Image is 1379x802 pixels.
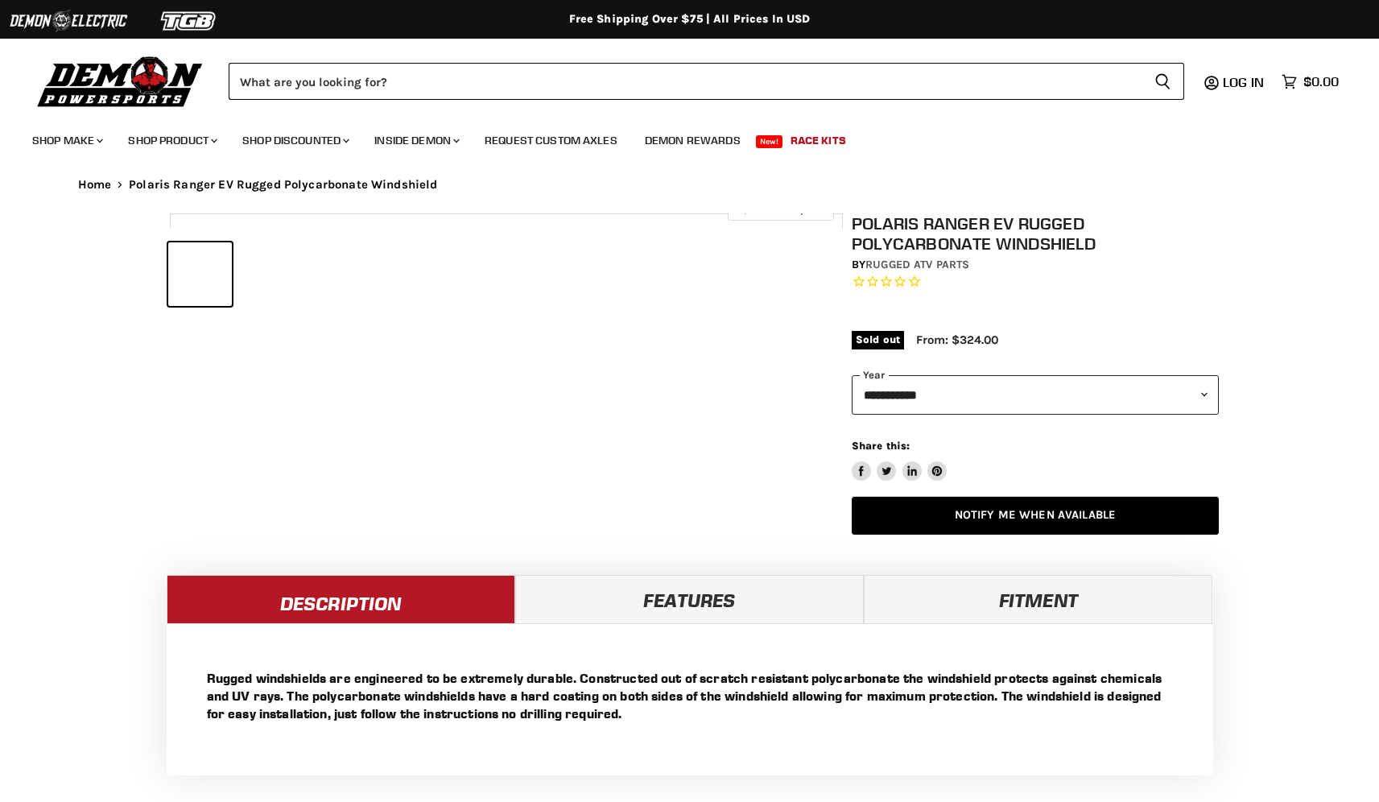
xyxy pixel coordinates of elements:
[168,242,232,306] button: IMAGE thumbnail
[207,669,1173,722] p: Rugged windshields are engineered to be extremely durable. Constructed out of scratch resistant p...
[1223,74,1264,90] span: Log in
[32,52,209,110] img: Demon Powersports
[852,440,910,452] span: Share this:
[1142,63,1184,100] button: Search
[852,256,1219,274] div: by
[46,12,1334,27] div: Free Shipping Over $75 | All Prices In USD
[852,213,1219,254] h1: Polaris Ranger EV Rugged Polycarbonate Windshield
[852,375,1219,415] select: year
[633,124,753,157] a: Demon Rewards
[473,124,630,157] a: Request Custom Axles
[1303,74,1339,89] span: $0.00
[852,439,948,482] aside: Share this:
[1216,75,1274,89] a: Log in
[864,575,1212,623] a: Fitment
[852,331,904,349] span: Sold out
[1274,70,1347,93] a: $0.00
[865,258,969,271] a: Rugged ATV Parts
[230,124,359,157] a: Shop Discounted
[8,6,129,36] img: Demon Electric Logo 2
[916,333,998,347] span: From: $324.00
[778,124,858,157] a: Race Kits
[116,124,227,157] a: Shop Product
[46,178,1334,192] nav: Breadcrumbs
[362,124,469,157] a: Inside Demon
[129,6,250,36] img: TGB Logo 2
[852,274,1219,291] span: Rated 0.0 out of 5 stars 0 reviews
[756,135,783,148] span: New!
[129,178,437,192] span: Polaris Ranger EV Rugged Polycarbonate Windshield
[20,124,113,157] a: Shop Make
[736,203,825,215] span: Click to expand
[515,575,864,623] a: Features
[20,118,1335,157] ul: Main menu
[229,63,1142,100] input: Search
[167,575,515,623] a: Description
[229,63,1184,100] form: Product
[852,497,1219,535] a: Notify Me When Available
[78,178,112,192] a: Home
